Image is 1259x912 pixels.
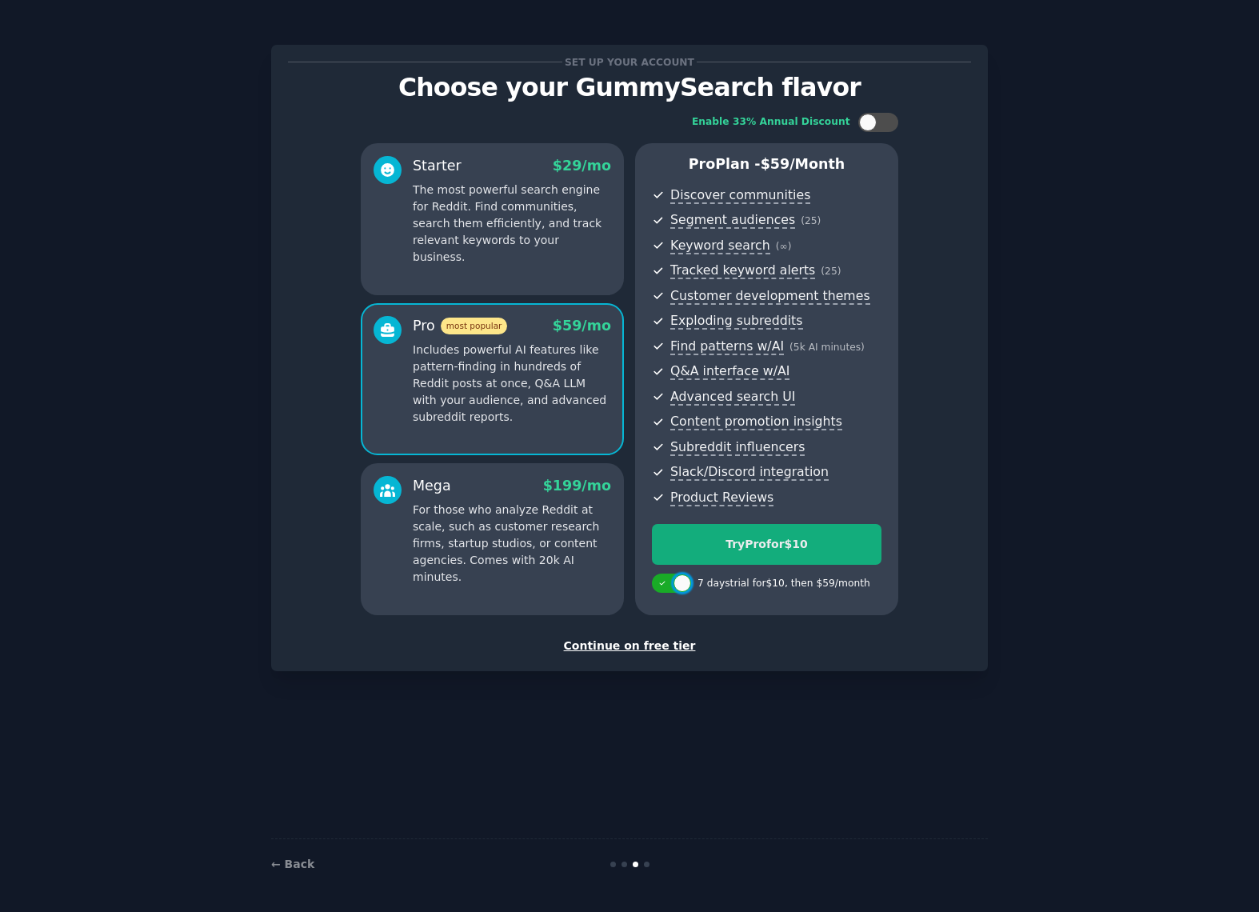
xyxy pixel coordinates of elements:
[670,238,770,254] span: Keyword search
[692,115,850,130] div: Enable 33% Annual Discount
[670,338,784,355] span: Find patterns w/AI
[670,288,870,305] span: Customer development themes
[670,389,795,406] span: Advanced search UI
[413,182,611,266] p: The most powerful search engine for Reddit. Find communities, search them efficiently, and track ...
[761,156,845,172] span: $ 59 /month
[553,158,611,174] span: $ 29 /mo
[652,154,881,174] p: Pro Plan -
[413,476,451,496] div: Mega
[288,74,971,102] p: Choose your GummySearch flavor
[670,313,802,330] span: Exploding subreddits
[653,536,881,553] div: Try Pro for $10
[441,318,508,334] span: most popular
[413,342,611,426] p: Includes powerful AI features like pattern-finding in hundreds of Reddit posts at once, Q&A LLM w...
[670,262,815,279] span: Tracked keyword alerts
[670,414,842,430] span: Content promotion insights
[670,187,810,204] span: Discover communities
[543,478,611,494] span: $ 199 /mo
[652,524,881,565] button: TryProfor$10
[553,318,611,334] span: $ 59 /mo
[670,464,829,481] span: Slack/Discord integration
[288,638,971,654] div: Continue on free tier
[413,502,611,586] p: For those who analyze Reddit at scale, such as customer research firms, startup studios, or conte...
[413,316,507,336] div: Pro
[789,342,865,353] span: ( 5k AI minutes )
[697,577,870,591] div: 7 days trial for $10 , then $ 59 /month
[670,439,805,456] span: Subreddit influencers
[670,363,789,380] span: Q&A interface w/AI
[413,156,462,176] div: Starter
[821,266,841,277] span: ( 25 )
[562,54,697,70] span: Set up your account
[670,490,773,506] span: Product Reviews
[776,241,792,252] span: ( ∞ )
[271,858,314,870] a: ← Back
[801,215,821,226] span: ( 25 )
[670,212,795,229] span: Segment audiences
